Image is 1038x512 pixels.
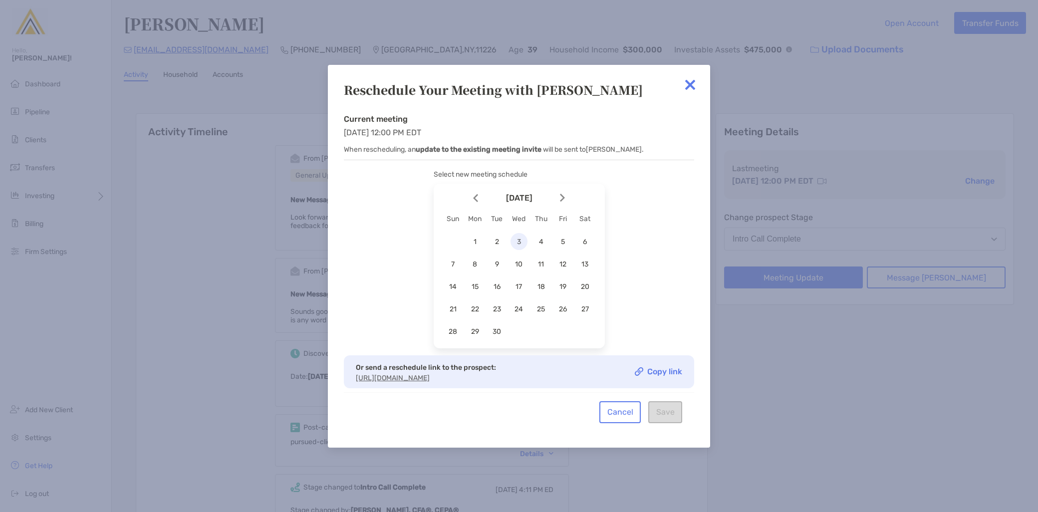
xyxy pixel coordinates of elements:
span: 3 [511,238,527,246]
span: 12 [554,260,571,268]
span: 22 [467,305,484,313]
p: When rescheduling, an will be sent to [PERSON_NAME] . [344,143,694,156]
span: 18 [532,282,549,291]
span: 28 [445,327,462,336]
span: 7 [445,260,462,268]
div: Reschedule Your Meeting with [PERSON_NAME] [344,81,694,98]
span: 25 [532,305,549,313]
h4: Current meeting [344,114,694,124]
div: Mon [464,215,486,223]
div: Wed [508,215,530,223]
span: 23 [489,305,506,313]
span: 20 [576,282,593,291]
span: 19 [554,282,571,291]
span: 9 [489,260,506,268]
span: 16 [489,282,506,291]
span: 27 [576,305,593,313]
span: 24 [511,305,527,313]
img: close modal icon [680,75,700,95]
p: Or send a reschedule link to the prospect: [356,361,496,374]
span: 1 [467,238,484,246]
div: Tue [486,215,508,223]
span: 5 [554,238,571,246]
span: 10 [511,260,527,268]
img: Arrow icon [560,194,565,202]
span: Select new meeting schedule [434,170,527,179]
span: 13 [576,260,593,268]
button: Cancel [599,401,641,423]
span: 4 [532,238,549,246]
span: 15 [467,282,484,291]
div: [DATE] 12:00 PM EDT [344,114,694,160]
span: [DATE] [480,194,558,202]
div: Thu [530,215,552,223]
span: 8 [467,260,484,268]
span: 17 [511,282,527,291]
span: 11 [532,260,549,268]
span: 30 [489,327,506,336]
div: Sat [574,215,596,223]
b: update to the existing meeting invite [416,145,541,154]
span: 2 [489,238,506,246]
a: Copy link [635,367,682,376]
span: 21 [445,305,462,313]
div: Sun [442,215,464,223]
img: Copy link icon [635,367,643,376]
span: 29 [467,327,484,336]
span: 14 [445,282,462,291]
img: Arrow icon [473,194,478,202]
span: 6 [576,238,593,246]
span: 26 [554,305,571,313]
div: Fri [552,215,574,223]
